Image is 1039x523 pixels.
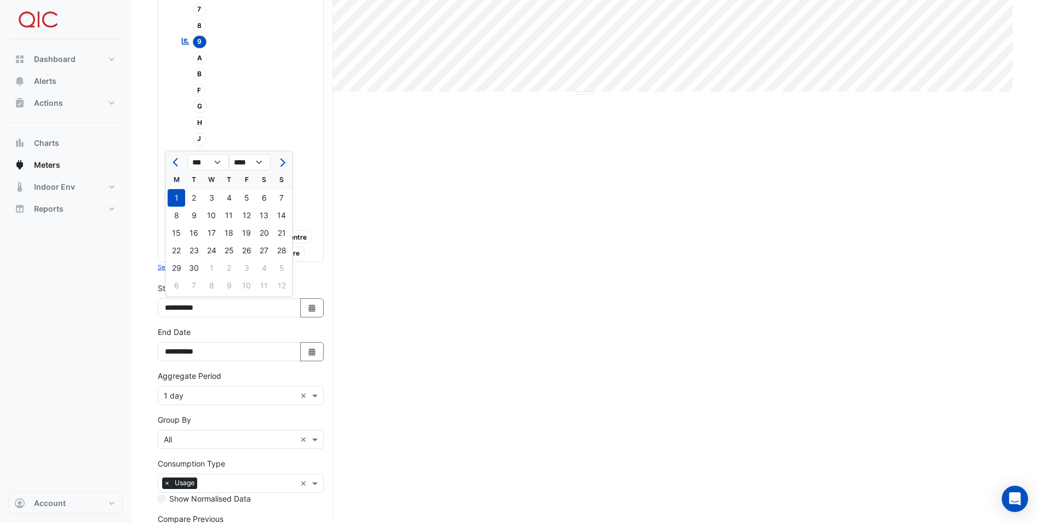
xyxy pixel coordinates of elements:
[255,189,273,207] div: 6
[273,224,290,242] div: 21
[13,9,62,31] img: Company Logo
[185,242,203,259] div: Tuesday, April 23, 2024
[185,207,203,224] div: Tuesday, April 9, 2024
[273,189,290,207] div: Sunday, April 7, 2024
[193,19,207,32] span: 8
[273,171,290,189] div: S
[168,277,185,294] div: Monday, May 6, 2024
[185,207,203,224] div: 9
[203,277,220,294] div: 8
[255,277,273,294] div: 11
[181,36,191,46] fa-icon: Reportable
[185,277,203,294] div: Tuesday, May 7, 2024
[238,259,255,277] div: Friday, May 3, 2024
[9,48,123,70] button: Dashboard
[14,160,25,170] app-icon: Meters
[238,171,255,189] div: F
[203,224,220,242] div: Wednesday, April 17, 2024
[220,189,238,207] div: Thursday, April 4, 2024
[238,242,255,259] div: Friday, April 26, 2024
[168,259,185,277] div: 29
[158,414,191,425] label: Group By
[238,207,255,224] div: 12
[193,84,206,96] span: F
[255,259,273,277] div: Saturday, May 4, 2024
[187,154,229,170] select: Select month
[172,477,197,488] span: Usage
[273,224,290,242] div: Sunday, April 21, 2024
[273,189,290,207] div: 7
[203,207,220,224] div: Wednesday, April 10, 2024
[307,303,317,312] fa-icon: Select Date
[168,277,185,294] div: 6
[193,133,206,145] span: J
[273,207,290,224] div: Sunday, April 14, 2024
[229,154,271,170] select: Select year
[34,54,76,65] span: Dashboard
[220,259,238,277] div: 2
[255,207,273,224] div: 13
[193,116,208,129] span: H
[34,203,64,214] span: Reports
[193,3,206,16] span: 7
[220,242,238,259] div: Thursday, April 25, 2024
[193,36,207,48] span: 9
[185,259,203,277] div: Tuesday, April 30, 2024
[203,242,220,259] div: Wednesday, April 24, 2024
[168,259,185,277] div: Monday, April 29, 2024
[9,176,123,198] button: Indoor Env
[168,171,185,189] div: M
[238,189,255,207] div: Friday, April 5, 2024
[9,92,123,114] button: Actions
[185,189,203,207] div: 2
[255,277,273,294] div: Saturday, May 11, 2024
[162,477,172,488] span: ×
[255,224,273,242] div: Saturday, April 20, 2024
[185,224,203,242] div: Tuesday, April 16, 2024
[14,76,25,87] app-icon: Alerts
[220,259,238,277] div: Thursday, May 2, 2024
[238,277,255,294] div: Friday, May 10, 2024
[220,207,238,224] div: Thursday, April 11, 2024
[9,492,123,514] button: Account
[238,242,255,259] div: 26
[273,242,290,259] div: 28
[193,149,209,161] span: M
[300,390,309,401] span: Clear
[158,458,225,469] label: Consumption Type
[238,189,255,207] div: 5
[273,259,290,277] div: Sunday, May 5, 2024
[14,181,25,192] app-icon: Indoor Env
[238,259,255,277] div: 3
[220,277,238,294] div: 9
[34,160,60,170] span: Meters
[238,224,255,242] div: Friday, April 19, 2024
[168,224,185,242] div: Monday, April 15, 2024
[168,242,185,259] div: Monday, April 22, 2024
[168,207,185,224] div: Monday, April 8, 2024
[255,207,273,224] div: Saturday, April 13, 2024
[168,189,185,207] div: 1
[300,477,309,489] span: Clear
[168,224,185,242] div: 15
[203,189,220,207] div: 3
[9,70,123,92] button: Alerts
[158,282,194,294] label: Start Date
[9,154,123,176] button: Meters
[220,224,238,242] div: 18
[168,242,185,259] div: 22
[238,207,255,224] div: Friday, April 12, 2024
[34,138,59,149] span: Charts
[34,498,66,509] span: Account
[158,370,221,382] label: Aggregate Period
[34,181,75,192] span: Indoor Env
[193,100,208,113] span: G
[14,203,25,214] app-icon: Reports
[170,154,183,171] button: Previous month
[220,189,238,207] div: 4
[238,224,255,242] div: 19
[255,224,273,242] div: 20
[203,224,220,242] div: 17
[273,277,290,294] div: 12
[273,242,290,259] div: Sunday, April 28, 2024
